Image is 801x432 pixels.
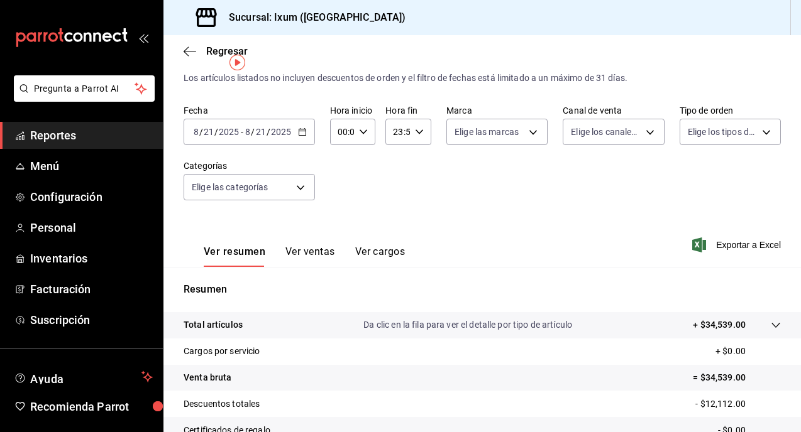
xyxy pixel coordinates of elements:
div: navigation tabs [204,246,405,267]
span: / [251,127,255,137]
span: / [214,127,218,137]
input: ---- [270,127,292,137]
p: Da clic en la fila para ver el detalle por tipo de artículo [363,318,572,332]
input: -- [203,127,214,137]
input: ---- [218,127,240,137]
h3: Sucursal: Ixum ([GEOGRAPHIC_DATA]) [219,10,406,25]
input: -- [245,127,251,137]
span: Regresar [206,45,248,57]
p: + $34,539.00 [693,318,746,332]
p: Resumen [184,282,781,297]
div: Los artículos listados no incluyen descuentos de orden y el filtro de fechas está limitado a un m... [184,72,781,85]
span: Inventarios [30,250,153,267]
span: Configuración [30,188,153,205]
button: Ver resumen [204,246,265,267]
span: Elige las categorías [192,181,268,193]
label: Hora inicio [330,106,376,115]
span: Recomienda Parrot [30,398,153,415]
span: Elige las marcas [455,126,519,138]
p: Descuentos totales [184,397,260,411]
a: Pregunta a Parrot AI [9,91,155,104]
label: Marca [446,106,548,115]
label: Categorías [184,161,315,170]
button: Exportar a Excel [695,237,781,252]
label: Fecha [184,106,315,115]
p: - $12,112.00 [695,397,781,411]
input: -- [255,127,267,137]
button: Pregunta a Parrot AI [14,75,155,102]
span: Ayuda [30,369,136,384]
span: Reportes [30,127,153,144]
span: Facturación [30,281,153,298]
span: Suscripción [30,311,153,328]
input: -- [193,127,199,137]
button: Ver cargos [355,246,406,267]
img: Tooltip marker [229,55,245,70]
span: - [241,127,243,137]
span: Elige los canales de venta [571,126,641,138]
span: Elige los tipos de orden [688,126,758,138]
p: = $34,539.00 [693,371,781,384]
p: Cargos por servicio [184,345,260,358]
button: open_drawer_menu [138,33,148,43]
button: Ver ventas [285,246,335,267]
span: Menú [30,158,153,175]
button: Regresar [184,45,248,57]
label: Tipo de orden [680,106,781,115]
span: / [199,127,203,137]
span: Pregunta a Parrot AI [34,82,135,95]
p: Total artículos [184,318,243,332]
span: / [267,127,270,137]
span: Personal [30,219,153,236]
p: + $0.00 [715,345,781,358]
label: Hora fin [385,106,431,115]
label: Canal de venta [563,106,664,115]
p: Venta bruta [184,371,231,384]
